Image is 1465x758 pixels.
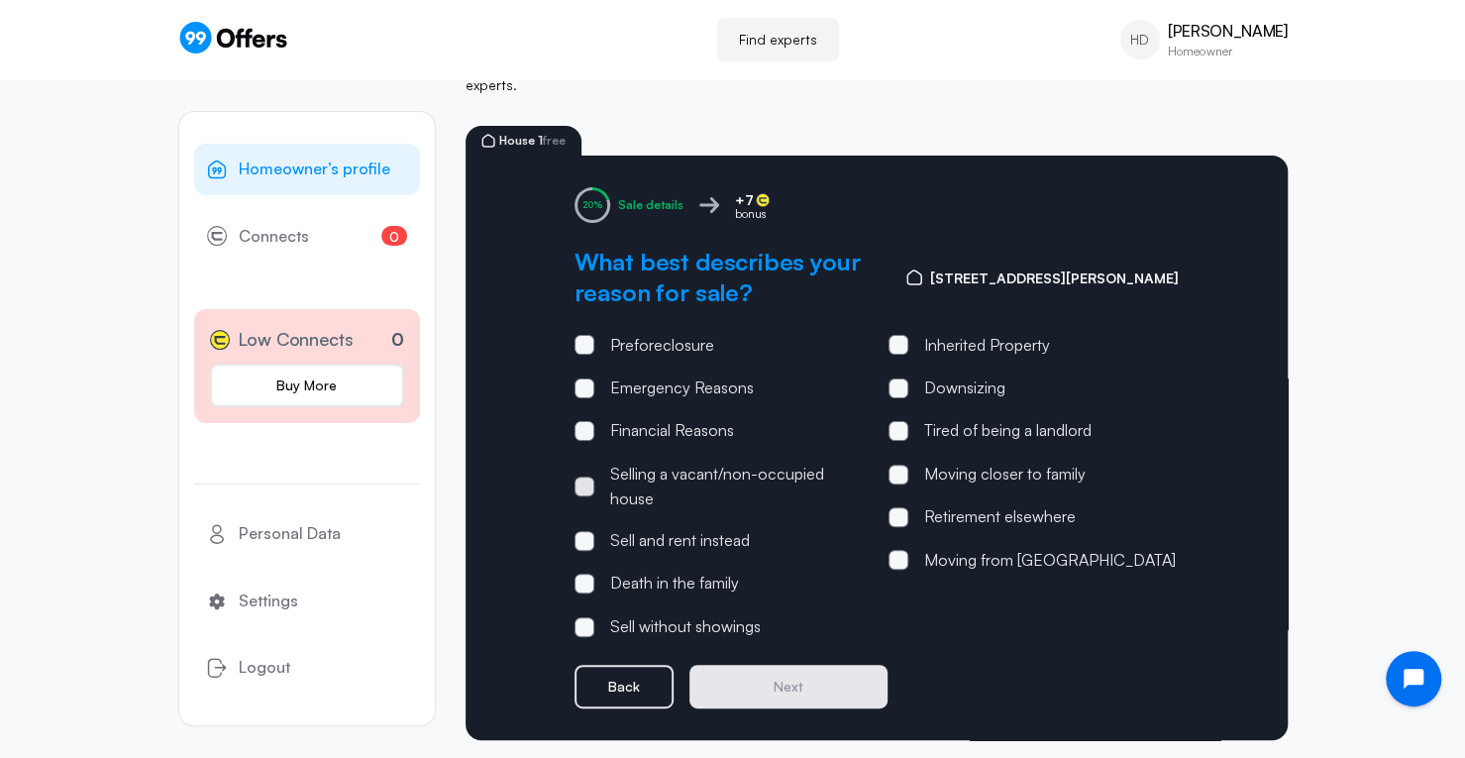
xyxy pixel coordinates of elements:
div: Preforeclosure [610,333,714,359]
a: Homeowner’s profile [194,144,420,195]
button: Back [575,665,674,708]
a: Buy More [210,364,404,407]
div: Emergency Reasons [610,376,754,401]
a: Find experts [717,18,839,61]
span: House 1 [499,135,566,147]
div: Sale details [618,197,683,213]
button: Next [689,665,888,708]
span: Connects [239,224,309,250]
span: [STREET_ADDRESS][PERSON_NAME] [930,268,1179,289]
p: [PERSON_NAME] [1168,22,1288,41]
span: 0 [381,226,407,246]
span: Settings [239,589,298,614]
p: 0 [391,326,404,353]
div: Moving from [GEOGRAPHIC_DATA] [924,548,1176,574]
span: +7 [735,189,754,211]
h2: What best describes your reason for sale? [575,247,875,308]
div: Retirement elsewhere [924,504,1076,530]
a: Connects0 [194,211,420,263]
span: Personal Data [239,521,341,547]
span: free [543,133,566,148]
div: Downsizing [924,376,1005,401]
p: Homeowner [1168,46,1288,57]
span: Homeowner’s profile [239,157,390,182]
div: Moving closer to family [924,462,1086,487]
div: Financial Reasons [610,418,734,444]
div: Tired of being a landlord [924,418,1092,444]
span: Logout [239,655,290,681]
button: Logout [194,642,420,694]
p: bonus [735,206,770,222]
div: Sell without showings [610,614,761,640]
a: Settings [194,576,420,627]
div: Selling a vacant/non-occupied house [610,462,865,512]
div: Death in the family [610,571,739,596]
span: HD [1130,30,1149,50]
span: Low Connects [238,325,354,354]
a: Personal Data [194,508,420,560]
div: Inherited Property [924,333,1050,359]
div: Sell and rent instead [610,528,750,554]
